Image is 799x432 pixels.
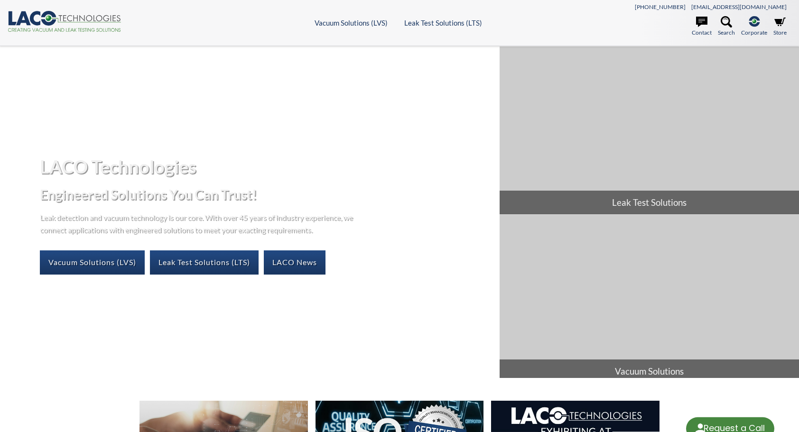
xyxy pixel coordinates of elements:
a: Leak Test Solutions (LTS) [150,250,259,274]
a: Vacuum Solutions (LVS) [40,250,145,274]
h2: Engineered Solutions You Can Trust! [40,186,492,203]
a: LACO News [264,250,325,274]
a: Store [773,16,787,37]
a: [PHONE_NUMBER] [635,3,686,10]
a: Contact [692,16,712,37]
a: Leak Test Solutions (LTS) [404,18,482,27]
span: Corporate [741,28,767,37]
a: [EMAIL_ADDRESS][DOMAIN_NAME] [691,3,787,10]
a: Vacuum Solutions (LVS) [315,18,388,27]
h1: LACO Technologies [40,155,492,178]
p: Leak detection and vacuum technology is our core. With over 45 years of industry experience, we c... [40,211,358,235]
a: Search [718,16,735,37]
